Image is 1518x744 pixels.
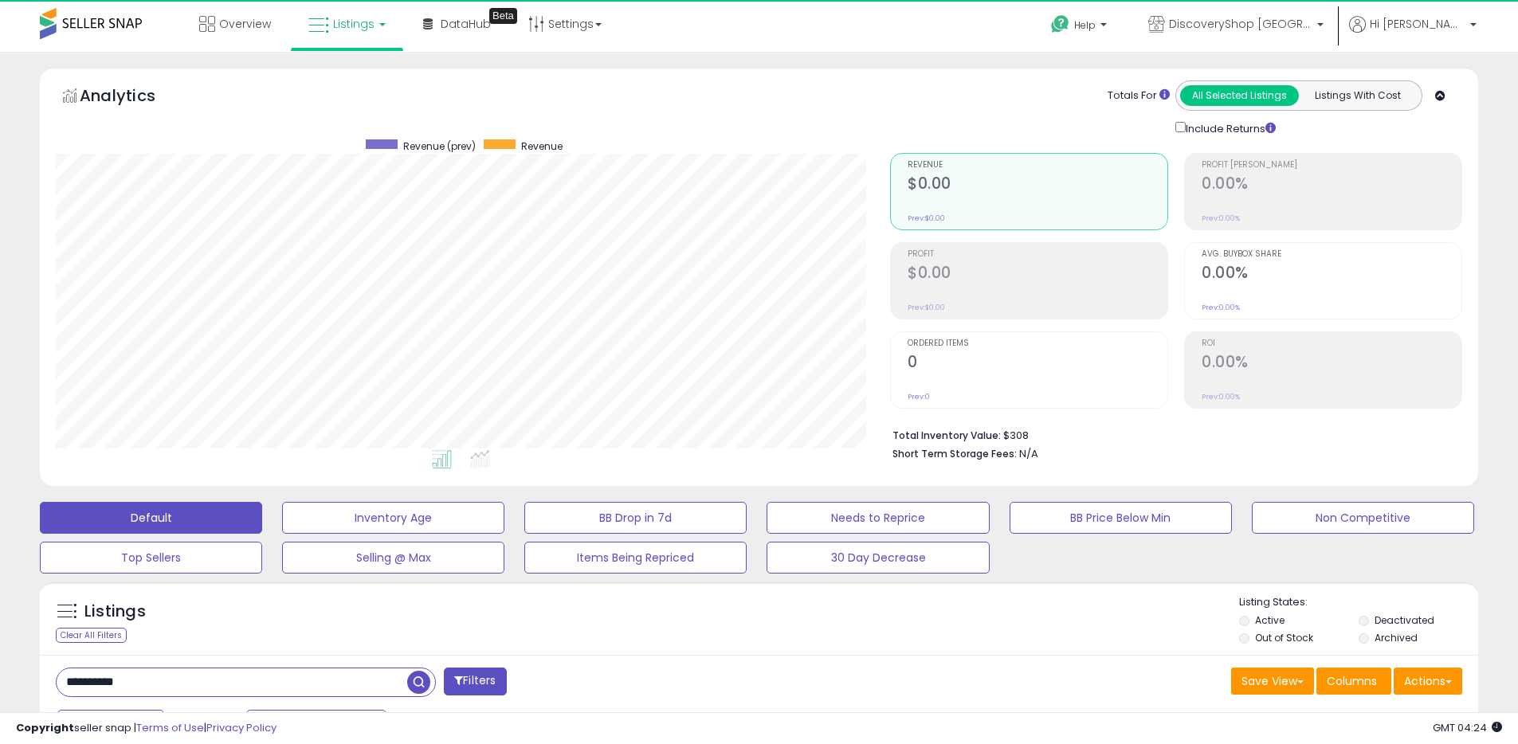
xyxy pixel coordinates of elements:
button: BB Price Below Min [1010,502,1232,534]
h2: $0.00 [908,174,1167,196]
button: 30 Day Decrease [767,542,989,574]
span: Columns [1327,673,1377,689]
button: Aug-03 - Aug-09 [246,710,386,737]
div: Tooltip anchor [489,8,517,24]
h2: 0.00% [1202,174,1461,196]
span: Profit [PERSON_NAME] [1202,161,1461,170]
div: Totals For [1108,88,1170,104]
button: BB Drop in 7d [524,502,747,534]
span: 2025-08-18 04:24 GMT [1433,720,1502,735]
span: Hi [PERSON_NAME] [1370,16,1465,32]
label: Active [1255,613,1285,627]
button: Columns [1316,668,1391,695]
span: Overview [219,16,271,32]
small: Prev: 0.00% [1202,303,1240,312]
h2: 0.00% [1202,264,1461,285]
span: Help [1074,18,1096,32]
button: Listings With Cost [1298,85,1417,106]
button: Filters [444,668,506,695]
label: Out of Stock [1255,631,1313,644]
span: Profit [908,250,1167,259]
span: Avg. Buybox Share [1202,250,1461,259]
span: Listings [333,16,375,32]
h5: Analytics [80,84,186,111]
span: ROI [1202,339,1461,348]
h5: Listings [84,601,146,623]
h2: $0.00 [908,264,1167,285]
small: Prev: 0.00% [1202,392,1240,401]
button: Non Competitive [1252,502,1474,534]
button: Default [40,502,262,534]
strong: Copyright [16,720,74,735]
span: DataHub [441,16,491,32]
button: Items Being Repriced [524,542,747,574]
small: Prev: $0.00 [908,213,945,223]
button: Selling @ Max [282,542,504,574]
span: DiscoveryShop [GEOGRAPHIC_DATA] [1169,16,1312,32]
span: Revenue [521,139,563,153]
h2: 0.00% [1202,353,1461,374]
li: $308 [892,425,1450,444]
span: Ordered Items [908,339,1167,348]
button: Needs to Reprice [767,502,989,534]
b: Short Term Storage Fees: [892,447,1017,460]
button: Save View [1231,668,1314,695]
small: Prev: 0 [908,392,930,401]
span: Revenue (prev) [403,139,476,153]
span: Revenue [908,161,1167,170]
i: Get Help [1050,14,1070,34]
a: Privacy Policy [206,720,277,735]
button: Inventory Age [282,502,504,534]
b: Total Inventory Value: [892,429,1001,442]
a: Help [1038,2,1123,52]
button: Last 7 Days [57,710,164,737]
small: Prev: 0.00% [1202,213,1240,223]
a: Terms of Use [136,720,204,735]
label: Deactivated [1375,613,1434,627]
h2: 0 [908,353,1167,374]
button: Top Sellers [40,542,262,574]
a: Hi [PERSON_NAME] [1349,16,1477,52]
span: N/A [1019,446,1038,461]
button: All Selected Listings [1180,85,1299,106]
p: Listing States: [1239,595,1478,610]
div: Include Returns [1163,119,1295,137]
button: Actions [1394,668,1462,695]
label: Archived [1375,631,1418,644]
small: Prev: $0.00 [908,303,945,312]
div: seller snap | | [16,721,277,736]
div: Clear All Filters [56,628,127,643]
